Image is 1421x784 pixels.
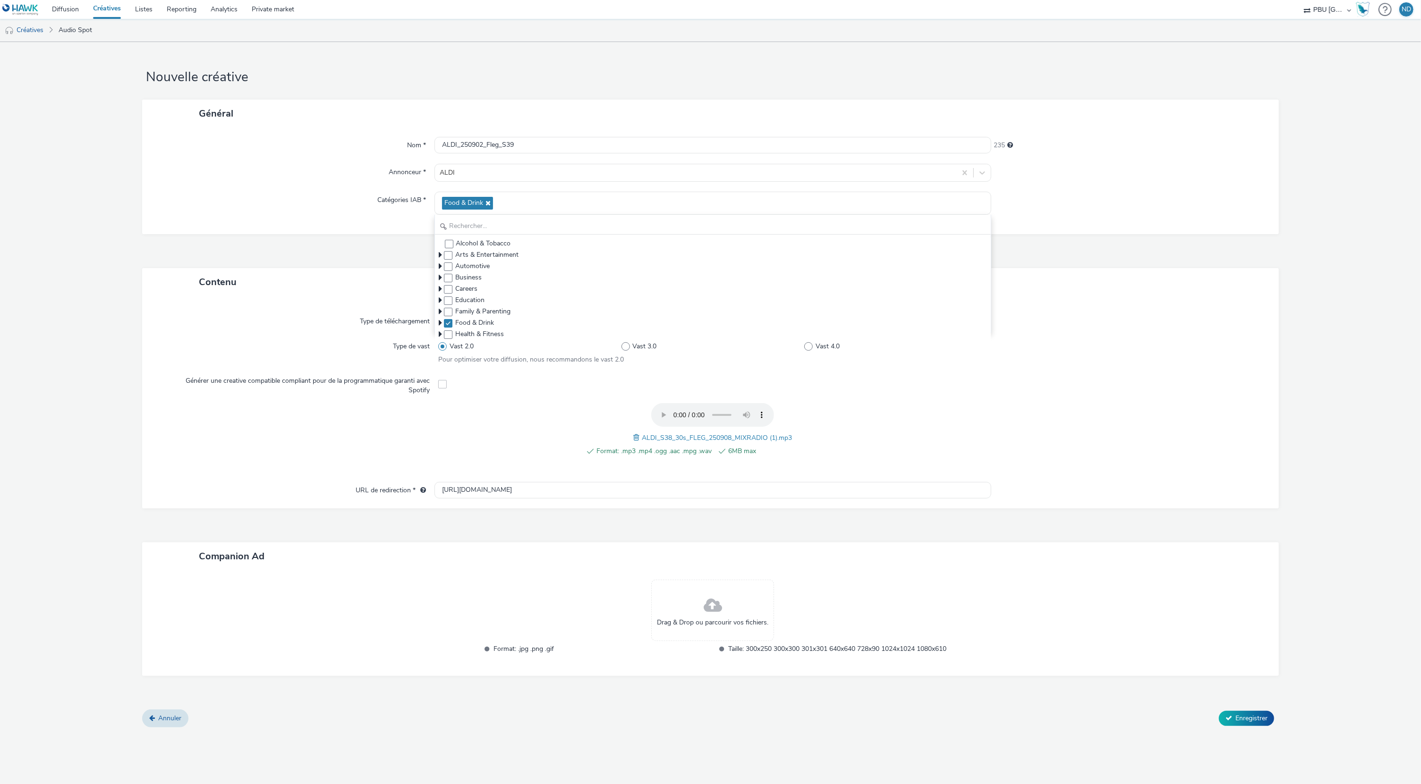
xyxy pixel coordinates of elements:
span: Family & Parenting [455,307,511,316]
label: Générer une creative compatible compliant pour de la programmatique garanti avec Spotify [159,372,434,396]
span: Général [199,107,233,120]
span: Vast 2.0 [450,342,474,351]
span: Careers [455,284,477,294]
span: Contenu [199,276,237,288]
span: Drag & Drop ou parcourir vos fichiers. [657,618,768,627]
label: Type de téléchargement [356,313,434,326]
img: undefined Logo [2,4,39,16]
span: Pour optimiser votre diffusion, nous recommandons le vast 2.0 [438,355,624,364]
div: 255 caractères maximum [1007,141,1013,150]
span: Hobbies & Interests [455,341,514,350]
span: Enregistrer [1235,714,1268,723]
span: Taille: 300x250 300x300 301x301 640x640 728x90 1024x1024 1080x610 [728,643,946,654]
input: Nom [434,137,991,153]
label: Catégories IAB * [374,192,430,205]
span: Vast 4.0 [816,342,840,351]
div: L'URL de redirection sera utilisée comme URL de validation avec certains SSP et ce sera l'URL de ... [416,486,426,495]
span: Vast 3.0 [632,342,656,351]
span: ALDI_S38_30s_FLEG_250908_MIXRADIO (1).mp3 [642,433,792,442]
span: Automotive [455,261,490,271]
span: Business [455,273,482,282]
span: Companion Ad [199,550,264,563]
label: Annonceur * [385,164,430,177]
input: Rechercher... [435,218,991,235]
input: url... [434,482,991,498]
span: Health & Fitness [455,329,504,339]
img: Hawk Academy [1356,2,1370,17]
h1: Nouvelle créative [142,68,1279,86]
span: Education [455,295,485,305]
a: Annuler [142,709,188,727]
span: Alcohol & Tobacco [456,239,511,248]
span: 6MB max [728,446,843,457]
img: audio [5,26,14,35]
span: Format: .jpg .png .gif [494,643,712,654]
button: Enregistrer [1219,711,1274,726]
a: Hawk Academy [1356,2,1374,17]
div: ND [1402,2,1411,17]
span: Format: .mp3 .mp4 .ogg .aac .mpg .wav [596,446,712,457]
a: Audio Spot [54,19,97,42]
label: URL de redirection * [352,482,430,495]
span: Food & Drink [444,199,483,207]
span: Food & Drink [455,318,494,328]
span: Arts & Entertainment [455,250,519,260]
label: Nom * [403,137,430,150]
span: Annuler [158,714,181,723]
label: Type de vast [389,338,434,351]
span: 235 [994,141,1005,150]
